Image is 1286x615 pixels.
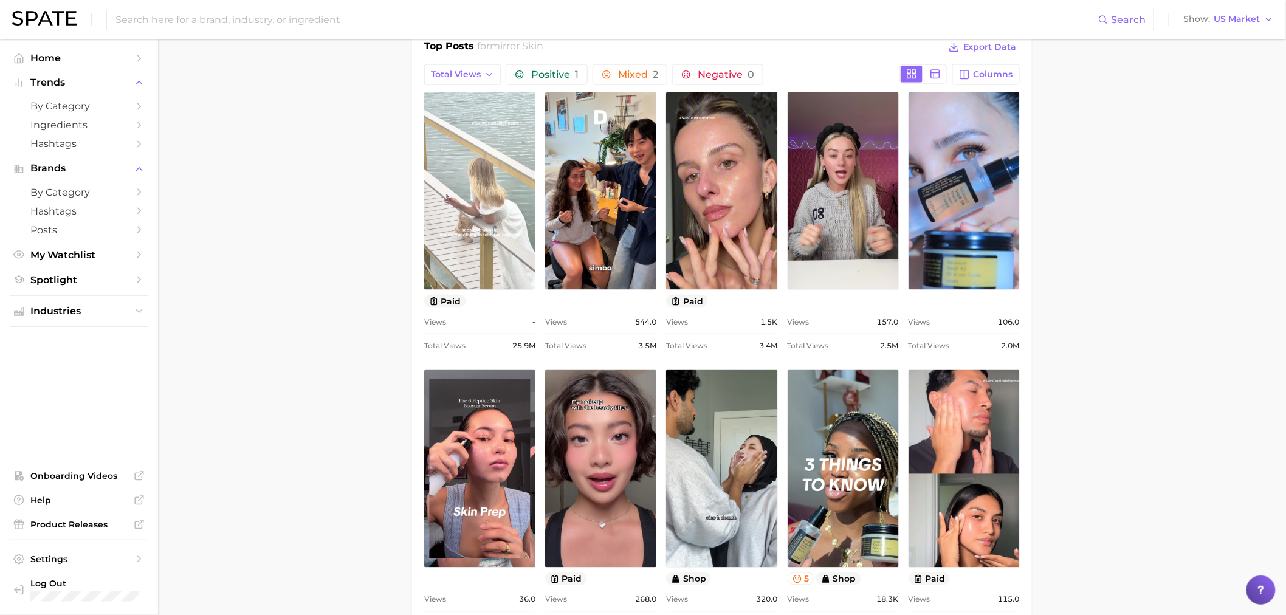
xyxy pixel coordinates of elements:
span: Onboarding Videos [30,470,128,481]
span: 25.9m [512,338,535,353]
span: Views [788,315,810,329]
button: shop [816,572,861,585]
a: Help [10,491,148,509]
button: Trends [10,74,148,92]
button: shop [666,572,711,585]
span: Show [1184,16,1211,22]
span: My Watchlist [30,249,128,261]
span: Spotlight [30,274,128,286]
button: Export Data [946,39,1020,56]
a: Posts [10,221,148,239]
span: Hashtags [30,138,128,149]
span: 1.5k [761,315,778,329]
span: Views [545,593,567,607]
span: US Market [1214,16,1260,22]
span: Posts [30,224,128,236]
button: Industries [10,302,148,320]
span: Total Views [666,338,707,353]
span: by Category [30,100,128,112]
a: Home [10,49,148,67]
span: 157.0 [878,315,899,329]
span: 2.0m [1002,338,1020,353]
span: Ingredients [30,119,128,131]
span: 106.0 [999,315,1020,329]
span: 18.3k [877,593,899,607]
button: paid [909,572,951,585]
span: Views [909,315,930,329]
span: Industries [30,306,128,317]
span: Views [424,593,446,607]
a: Hashtags [10,202,148,221]
a: Settings [10,550,148,568]
span: Views [424,315,446,329]
a: Spotlight [10,270,148,289]
span: Total Views [909,338,950,353]
span: 320.0 [757,593,778,607]
span: Hashtags [30,205,128,217]
span: Brands [30,163,128,174]
a: Onboarding Videos [10,467,148,485]
span: Product Releases [30,519,128,530]
span: 0 [748,69,754,80]
span: Log Out [30,578,157,589]
a: by Category [10,183,148,202]
span: Help [30,495,128,506]
a: Product Releases [10,515,148,534]
span: Total Views [545,338,586,353]
button: paid [666,295,708,307]
span: Views [909,593,930,607]
span: Total Views [431,69,481,80]
span: Negative [698,70,754,80]
span: 3.5m [638,338,656,353]
span: 115.0 [999,593,1020,607]
span: Total Views [788,338,829,353]
span: Positive [531,70,579,80]
span: Home [30,52,128,64]
span: 1 [575,69,579,80]
a: Log out. Currently logged in with e-mail danielle.gonzalez@loreal.com. [10,574,148,605]
span: Export Data [963,42,1017,52]
button: Brands [10,159,148,177]
span: Views [788,593,810,607]
input: Search here for a brand, industry, or ingredient [114,9,1098,30]
span: Views [666,315,688,329]
span: 2 [653,69,658,80]
span: 268.0 [635,593,656,607]
span: Search [1112,14,1146,26]
span: - [532,315,535,329]
span: 544.0 [635,315,656,329]
a: My Watchlist [10,246,148,264]
span: Columns [974,69,1013,80]
button: 5 [788,572,814,585]
h1: Top Posts [424,39,474,57]
h2: for [478,39,544,57]
button: Total Views [424,64,501,85]
button: paid [424,295,466,307]
span: Views [545,315,567,329]
span: Total Views [424,338,466,353]
a: Ingredients [10,115,148,134]
a: by Category [10,97,148,115]
span: Settings [30,554,128,565]
span: mirror skin [490,40,544,52]
span: Trends [30,77,128,88]
a: Hashtags [10,134,148,153]
button: paid [545,572,587,585]
button: ShowUS Market [1181,12,1277,27]
span: 3.4m [760,338,778,353]
span: Views [666,593,688,607]
span: 2.5m [881,338,899,353]
span: 36.0 [519,593,535,607]
span: by Category [30,187,128,198]
img: SPATE [12,11,77,26]
button: Columns [952,64,1020,85]
span: Mixed [618,70,658,80]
